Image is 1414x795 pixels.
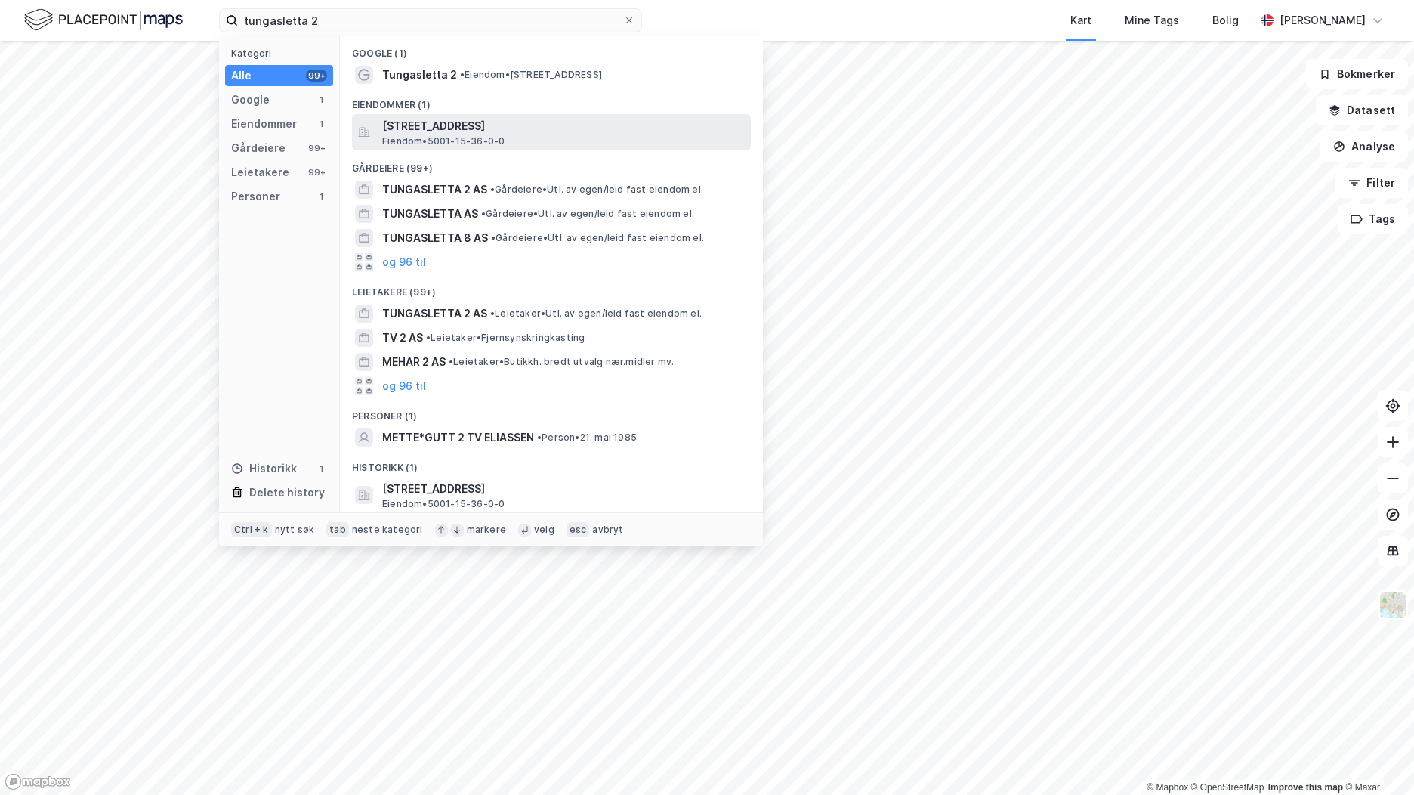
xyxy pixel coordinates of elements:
[315,190,327,203] div: 1
[24,7,183,33] img: logo.f888ab2527a4732fd821a326f86c7f29.svg
[1191,782,1264,793] a: OpenStreetMap
[1125,11,1179,29] div: Mine Tags
[449,356,674,368] span: Leietaker • Butikkh. bredt utvalg nær.midler mv.
[231,115,297,133] div: Eiendommer
[449,356,453,367] span: •
[306,166,327,178] div: 99+
[382,305,487,323] span: TUNGASLETTA 2 AS
[382,229,488,247] span: TUNGASLETTA 8 AS
[1212,11,1239,29] div: Bolig
[534,524,554,536] div: velg
[231,139,286,157] div: Gårdeiere
[1147,782,1188,793] a: Mapbox
[460,69,602,81] span: Eiendom • [STREET_ADDRESS]
[490,308,702,320] span: Leietaker • Utl. av egen/leid fast eiendom el.
[306,142,327,154] div: 99+
[382,66,457,84] span: Tungasletta 2
[5,773,71,790] a: Mapbox homepage
[382,480,745,498] span: [STREET_ADDRESS]
[382,205,478,223] span: TUNGASLETTA AS
[382,498,505,510] span: Eiendom • 5001-15-36-0-0
[537,432,542,443] span: •
[382,117,745,135] span: [STREET_ADDRESS]
[382,253,426,271] button: og 96 til
[315,94,327,106] div: 1
[326,522,349,537] div: tab
[382,353,446,371] span: MEHAR 2 AS
[231,48,333,59] div: Kategori
[340,87,763,114] div: Eiendommer (1)
[382,428,534,447] span: METTE*GUTT 2 TV ELIASSEN
[275,524,315,536] div: nytt søk
[231,163,289,181] div: Leietakere
[491,232,704,244] span: Gårdeiere • Utl. av egen/leid fast eiendom el.
[340,398,763,425] div: Personer (1)
[306,70,327,82] div: 99+
[382,135,505,147] span: Eiendom • 5001-15-36-0-0
[1268,782,1343,793] a: Improve this map
[315,462,327,475] div: 1
[490,184,703,196] span: Gårdeiere • Utl. av egen/leid fast eiendom el.
[382,377,426,395] button: og 96 til
[426,332,431,343] span: •
[537,432,637,444] span: Person • 21. mai 1985
[1316,95,1408,125] button: Datasett
[238,9,623,32] input: Søk på adresse, matrikkel, gårdeiere, leietakere eller personer
[1280,11,1366,29] div: [PERSON_NAME]
[340,450,763,477] div: Historikk (1)
[426,332,585,344] span: Leietaker • Fjernsynskringkasting
[1335,168,1408,198] button: Filter
[382,329,423,347] span: TV 2 AS
[1378,591,1407,620] img: Z
[340,36,763,63] div: Google (1)
[490,308,495,319] span: •
[231,91,270,109] div: Google
[467,524,506,536] div: markere
[567,522,590,537] div: esc
[460,69,465,80] span: •
[340,150,763,178] div: Gårdeiere (99+)
[1338,204,1408,234] button: Tags
[382,181,487,199] span: TUNGASLETTA 2 AS
[249,484,325,502] div: Delete history
[481,208,486,219] span: •
[231,187,280,206] div: Personer
[490,184,495,195] span: •
[1306,59,1408,89] button: Bokmerker
[231,459,297,478] div: Historikk
[340,274,763,302] div: Leietakere (99+)
[352,524,423,536] div: neste kategori
[231,67,252,85] div: Alle
[315,118,327,130] div: 1
[491,232,496,243] span: •
[592,524,623,536] div: avbryt
[1320,131,1408,162] button: Analyse
[231,522,272,537] div: Ctrl + k
[481,208,694,220] span: Gårdeiere • Utl. av egen/leid fast eiendom el.
[1338,722,1414,795] iframe: Chat Widget
[1070,11,1091,29] div: Kart
[1338,722,1414,795] div: Kontrollprogram for chat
